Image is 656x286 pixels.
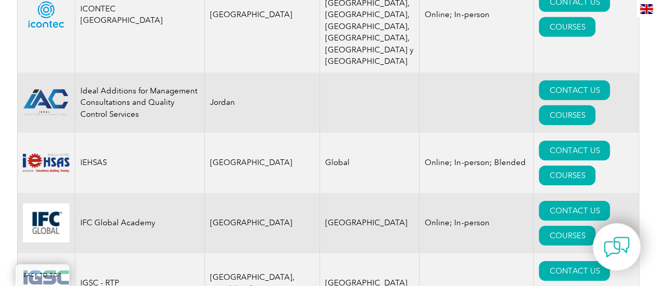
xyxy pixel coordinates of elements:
[539,166,595,185] a: COURSES
[320,133,420,193] td: Global
[539,141,610,160] a: CONTACT US
[204,73,320,133] td: Jordan
[23,203,69,242] img: 272251ff-6c35-eb11-a813-000d3a79722d-logo.jpg
[320,193,420,253] td: [GEOGRAPHIC_DATA]
[539,105,595,125] a: COURSES
[539,226,595,246] a: COURSES
[16,264,69,286] a: BACK TO TOP
[539,201,610,221] a: CONTACT US
[23,150,69,175] img: d1ae17d9-8e6d-ee11-9ae6-000d3ae1a86f-logo.png
[75,193,204,253] td: IFC Global Academy
[75,133,204,193] td: IEHSAS
[204,133,320,193] td: [GEOGRAPHIC_DATA]
[204,193,320,253] td: [GEOGRAPHIC_DATA]
[604,234,630,260] img: contact-chat.png
[640,4,653,14] img: en
[420,193,534,253] td: Online; In-person
[539,17,595,37] a: COURSES
[420,133,534,193] td: Online; In-person; Blended
[539,261,610,281] a: CONTACT US
[23,88,69,116] img: 7a07f6e2-58b0-ef11-b8e8-7c1e522b2592-logo.png
[539,80,610,100] a: CONTACT US
[75,73,204,133] td: Ideal Additions for Management Consultations and Quality Control Services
